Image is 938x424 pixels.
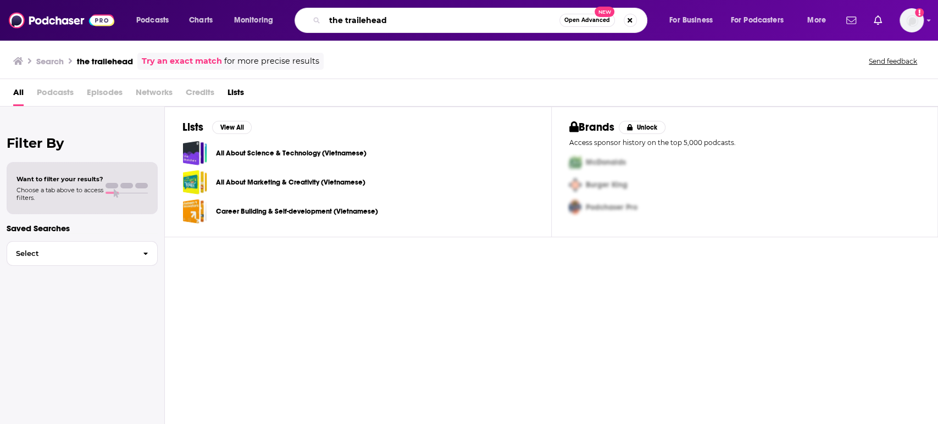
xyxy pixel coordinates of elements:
[569,138,920,147] p: Access sponsor history on the top 5,000 podcasts.
[136,13,169,28] span: Podcasts
[16,186,103,202] span: Choose a tab above to access filters.
[129,12,183,29] button: open menu
[662,12,726,29] button: open menu
[182,170,207,194] a: All About Marketing & Creativity (Vietnamese)
[37,83,74,106] span: Podcasts
[186,83,214,106] span: Credits
[900,8,924,32] button: Show profile menu
[216,147,367,159] a: All About Science & Technology (Vietnamese)
[731,13,784,28] span: For Podcasters
[900,8,924,32] img: User Profile
[619,121,665,134] button: Unlock
[216,176,365,188] a: All About Marketing & Creativity (Vietnamese)
[182,141,207,165] a: All About Science & Technology (Vietnamese)
[586,180,628,189] span: Burger King
[564,18,610,23] span: Open Advanced
[724,12,800,29] button: open menu
[869,11,886,30] a: Show notifications dropdown
[227,83,244,106] a: Lists
[305,8,658,33] div: Search podcasts, credits, & more...
[586,203,637,212] span: Podchaser Pro
[569,120,615,134] h2: Brands
[182,120,203,134] h2: Lists
[182,12,219,29] a: Charts
[216,205,378,217] a: Career Building & Self-development (Vietnamese)
[565,151,586,174] img: First Pro Logo
[189,13,213,28] span: Charts
[7,223,158,233] p: Saved Searches
[559,14,615,27] button: Open AdvancedNew
[865,57,920,66] button: Send feedback
[212,121,252,134] button: View All
[136,83,173,106] span: Networks
[325,12,559,29] input: Search podcasts, credits, & more...
[7,135,158,151] h2: Filter By
[669,13,713,28] span: For Business
[77,56,133,66] h3: the trailehead
[807,13,826,28] span: More
[9,10,114,31] img: Podchaser - Follow, Share and Rate Podcasts
[87,83,123,106] span: Episodes
[142,55,222,68] a: Try an exact match
[842,11,861,30] a: Show notifications dropdown
[226,12,287,29] button: open menu
[16,175,103,183] span: Want to filter your results?
[13,83,24,106] a: All
[234,13,273,28] span: Monitoring
[565,196,586,219] img: Third Pro Logo
[182,120,252,134] a: ListsView All
[36,56,64,66] h3: Search
[595,7,614,17] span: New
[800,12,840,29] button: open menu
[7,241,158,266] button: Select
[7,250,134,257] span: Select
[224,55,319,68] span: for more precise results
[915,8,924,17] svg: Add a profile image
[182,199,207,224] a: Career Building & Self-development (Vietnamese)
[586,158,626,167] span: McDonalds
[565,174,586,196] img: Second Pro Logo
[900,8,924,32] span: Logged in as dbartlett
